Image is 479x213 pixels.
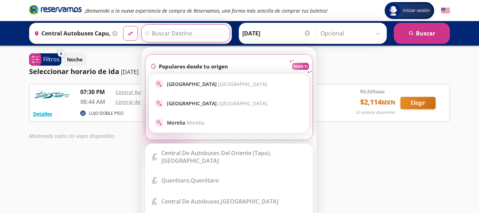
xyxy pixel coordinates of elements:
[31,25,110,42] input: Buscar Origen
[29,133,115,139] em: Mostrando todos los viajes disponibles
[161,177,219,184] div: Querétaro
[167,119,204,126] p: Morelia
[161,149,271,157] b: Central de Autobuses del Oriente (tapo),
[167,100,267,107] p: [GEOGRAPHIC_DATA]
[161,149,307,165] div: [GEOGRAPHIC_DATA]
[294,64,308,69] p: PARA TI
[33,88,72,102] img: RESERVAMOS
[356,109,395,115] p: 22 asientos disponibles
[360,88,385,95] span: $ 2,225
[121,68,139,76] p: [DATE]
[167,81,267,87] p: [GEOGRAPHIC_DATA]
[360,97,395,107] span: $ 2,114
[80,88,112,96] p: 07:30 PM
[321,25,383,42] input: Opcional
[115,99,167,105] a: Central de autobuses
[161,177,191,184] b: Querétaro,
[43,55,60,64] p: Filtros
[89,110,123,117] p: LUJO DOBLE PISO
[29,53,61,66] button: 0Filtros
[33,110,52,118] button: Detalles
[376,89,385,94] small: MXN
[67,56,82,63] p: Noche
[400,97,436,109] button: Elegir
[29,66,119,77] p: Seleccionar horario de ida
[161,198,221,205] b: Central de Autobuses,
[242,25,311,42] input: Elegir Fecha
[400,7,433,14] span: Iniciar sesión
[80,98,112,106] p: 08:44 AM
[115,89,174,95] a: Central Autobuses CAPU
[218,81,267,87] span: [GEOGRAPHIC_DATA]
[187,119,204,126] span: Morelia
[142,25,228,42] input: Buscar Destino
[159,63,228,70] p: Populares desde tu origen
[60,51,62,57] span: 0
[63,53,86,66] button: Noche
[29,4,82,17] a: Brand Logo
[161,198,278,205] div: [GEOGRAPHIC_DATA]
[382,99,395,106] small: MXN
[85,7,328,14] em: ¡Bienvenido a la nueva experiencia de compra de Reservamos, una forma más sencilla de comprar tus...
[441,6,450,15] button: English
[29,4,82,15] i: Brand Logo
[218,100,267,107] span: [GEOGRAPHIC_DATA]
[394,23,450,44] button: Buscar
